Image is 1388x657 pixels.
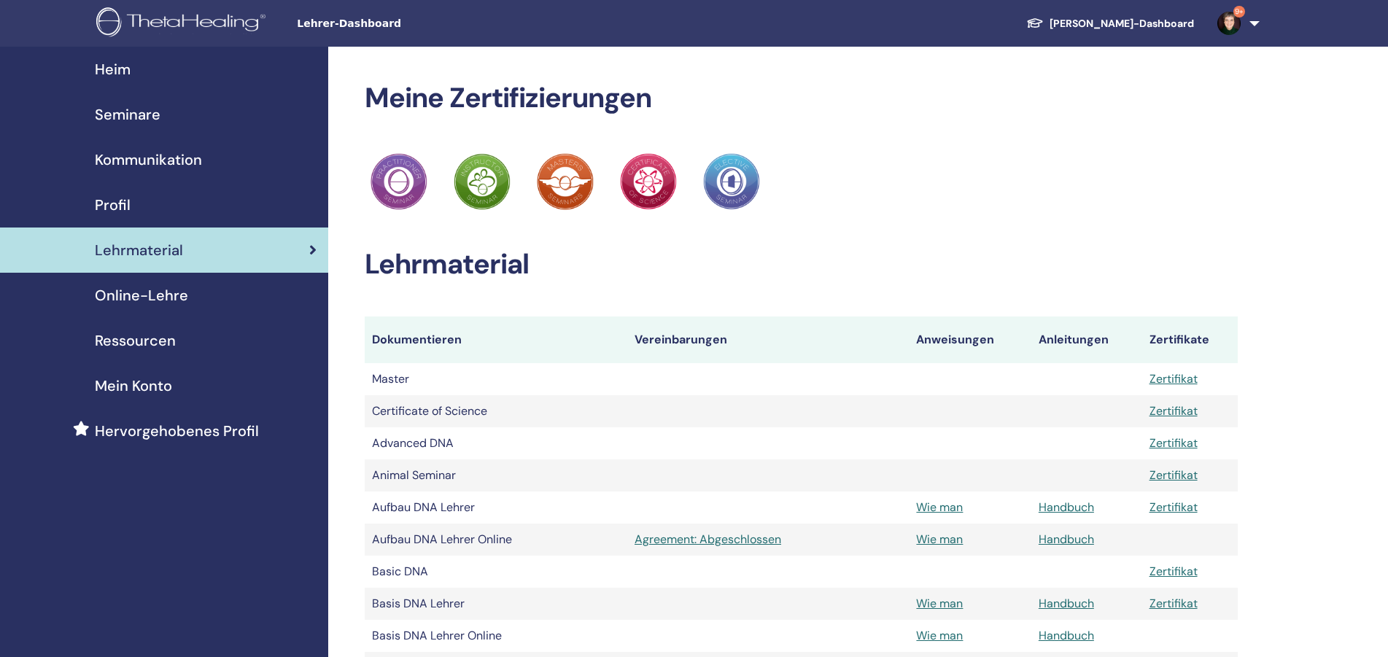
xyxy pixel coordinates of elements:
[1039,596,1094,611] a: Handbuch
[96,7,271,40] img: logo.png
[1149,435,1198,451] a: Zertifikat
[365,556,627,588] td: Basic DNA
[95,284,188,306] span: Online-Lehre
[365,427,627,459] td: Advanced DNA
[1149,564,1198,579] a: Zertifikat
[365,316,627,363] th: Dokumentieren
[365,459,627,491] td: Animal Seminar
[95,58,131,80] span: Heim
[620,153,677,210] img: Practitioner
[365,395,627,427] td: Certificate of Science
[1039,499,1094,515] a: Handbuch
[1149,596,1198,611] a: Zertifikat
[1026,17,1044,29] img: graduation-cap-white.svg
[95,194,131,216] span: Profil
[365,363,627,395] td: Master
[1233,6,1245,18] span: 9+
[1142,316,1238,363] th: Zertifikate
[1217,12,1241,35] img: default.jpg
[1149,467,1198,483] a: Zertifikat
[454,153,511,210] img: Practitioner
[95,104,160,125] span: Seminare
[1149,403,1198,419] a: Zertifikat
[365,82,1238,115] h2: Meine Zertifizierungen
[635,531,902,548] a: Agreement: Abgeschlossen
[95,239,183,261] span: Lehrmaterial
[627,316,909,363] th: Vereinbarungen
[537,153,594,210] img: Practitioner
[703,153,760,210] img: Practitioner
[1039,532,1094,547] a: Handbuch
[1039,628,1094,643] a: Handbuch
[365,524,627,556] td: Aufbau DNA Lehrer Online
[1031,316,1142,363] th: Anleitungen
[909,316,1031,363] th: Anweisungen
[365,248,1238,281] h2: Lehrmaterial
[371,153,427,210] img: Practitioner
[95,149,202,171] span: Kommunikation
[916,596,963,611] a: Wie man
[1149,499,1198,515] a: Zertifikat
[1149,371,1198,386] a: Zertifikat
[916,499,963,515] a: Wie man
[1015,10,1206,37] a: [PERSON_NAME]-Dashboard
[916,628,963,643] a: Wie man
[95,375,172,397] span: Mein Konto
[297,16,516,31] span: Lehrer-Dashboard
[365,620,627,652] td: Basis DNA Lehrer Online
[365,588,627,620] td: Basis DNA Lehrer
[365,491,627,524] td: Aufbau DNA Lehrer
[916,532,963,547] a: Wie man
[95,420,259,442] span: Hervorgehobenes Profil
[95,330,176,351] span: Ressourcen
